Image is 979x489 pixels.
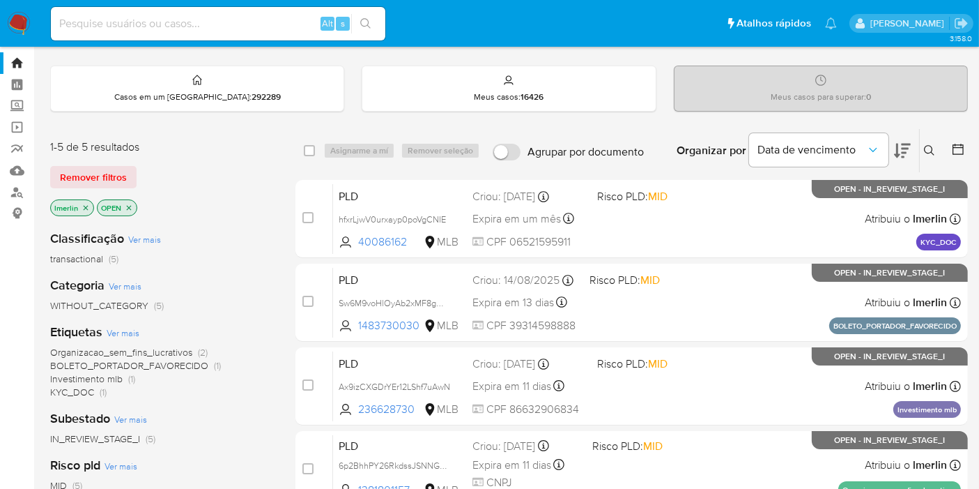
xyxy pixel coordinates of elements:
input: Pesquise usuários ou casos... [51,15,385,33]
span: s [341,17,345,30]
a: Notificações [825,17,837,29]
span: 3.158.0 [950,33,972,44]
p: leticia.merlin@mercadolivre.com [870,17,949,30]
button: search-icon [351,14,380,33]
a: Sair [954,16,969,31]
span: Atalhos rápidos [737,16,811,31]
span: Alt [322,17,333,30]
